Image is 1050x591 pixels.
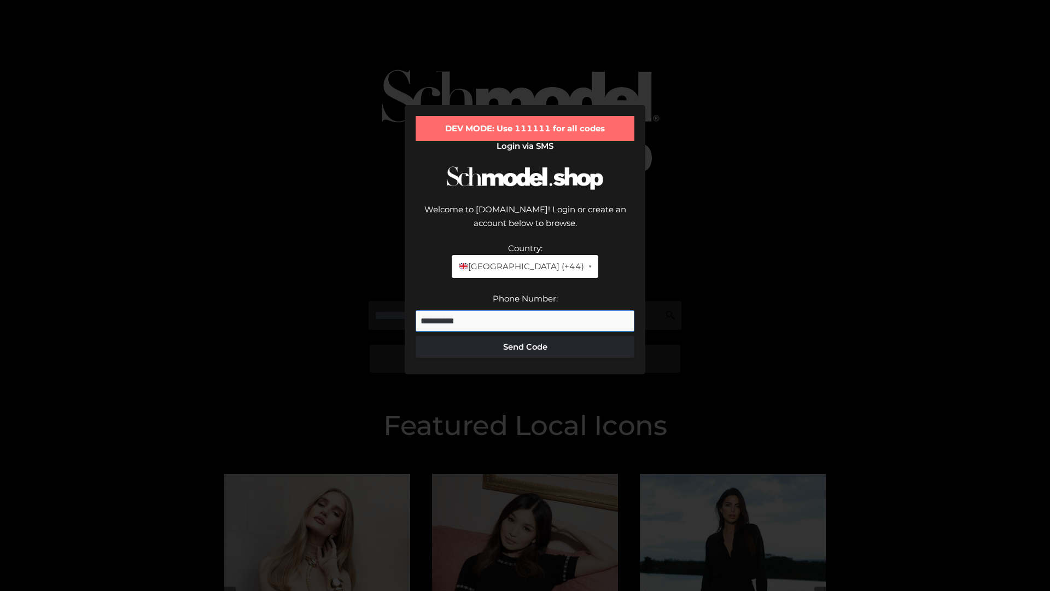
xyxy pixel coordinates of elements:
[416,141,634,151] h2: Login via SMS
[459,262,468,270] img: 🇬🇧
[416,202,634,241] div: Welcome to [DOMAIN_NAME]! Login or create an account below to browse.
[508,243,542,253] label: Country:
[416,116,634,141] div: DEV MODE: Use 111111 for all codes
[493,293,558,304] label: Phone Number:
[458,259,584,274] span: [GEOGRAPHIC_DATA] (+44)
[443,157,607,200] img: Schmodel Logo
[416,336,634,358] button: Send Code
